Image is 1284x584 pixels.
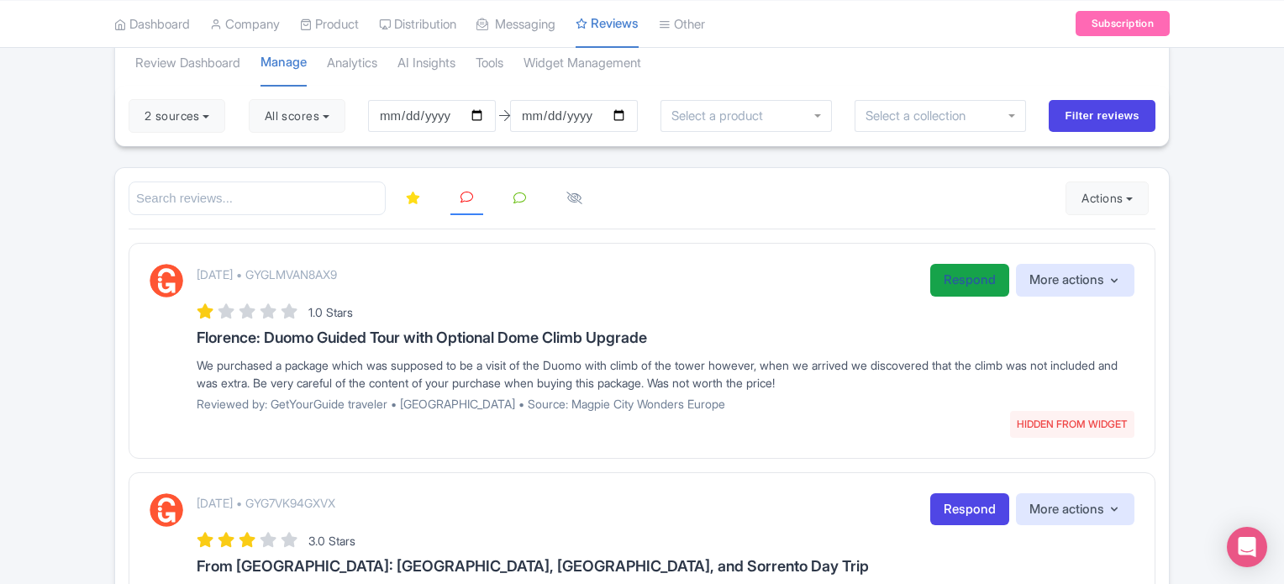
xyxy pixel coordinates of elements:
[524,40,641,87] a: Widget Management
[197,266,337,283] p: [DATE] • GYGLMVAN8AX9
[659,1,705,47] a: Other
[327,40,377,87] a: Analytics
[300,1,359,47] a: Product
[114,1,190,47] a: Dashboard
[129,182,386,216] input: Search reviews...
[866,108,977,124] input: Select a collection
[197,558,1134,575] h3: From [GEOGRAPHIC_DATA]: [GEOGRAPHIC_DATA], [GEOGRAPHIC_DATA], and Sorrento Day Trip
[150,493,183,527] img: GetYourGuide Logo
[930,264,1009,297] a: Respond
[476,40,503,87] a: Tools
[476,1,555,47] a: Messaging
[1066,182,1149,215] button: Actions
[1076,11,1170,36] a: Subscription
[197,356,1134,392] div: We purchased a package which was supposed to be a visit of the Duomo with climb of the tower howe...
[671,108,772,124] input: Select a product
[150,264,183,297] img: GetYourGuide Logo
[210,1,280,47] a: Company
[197,494,335,512] p: [DATE] • GYG7VK94GXVX
[1010,411,1134,438] span: HIDDEN FROM WIDGET
[197,395,1134,413] p: Reviewed by: GetYourGuide traveler • [GEOGRAPHIC_DATA] • Source: Magpie City Wonders Europe
[1049,100,1155,132] input: Filter reviews
[308,305,353,319] span: 1.0 Stars
[397,40,455,87] a: AI Insights
[308,534,355,548] span: 3.0 Stars
[379,1,456,47] a: Distribution
[930,493,1009,526] a: Respond
[1016,493,1134,526] button: More actions
[1227,527,1267,567] div: Open Intercom Messenger
[249,99,345,133] button: All scores
[135,40,240,87] a: Review Dashboard
[1016,264,1134,297] button: More actions
[197,329,1134,346] h3: Florence: Duomo Guided Tour with Optional Dome Climb Upgrade
[260,39,307,87] a: Manage
[129,99,225,133] button: 2 sources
